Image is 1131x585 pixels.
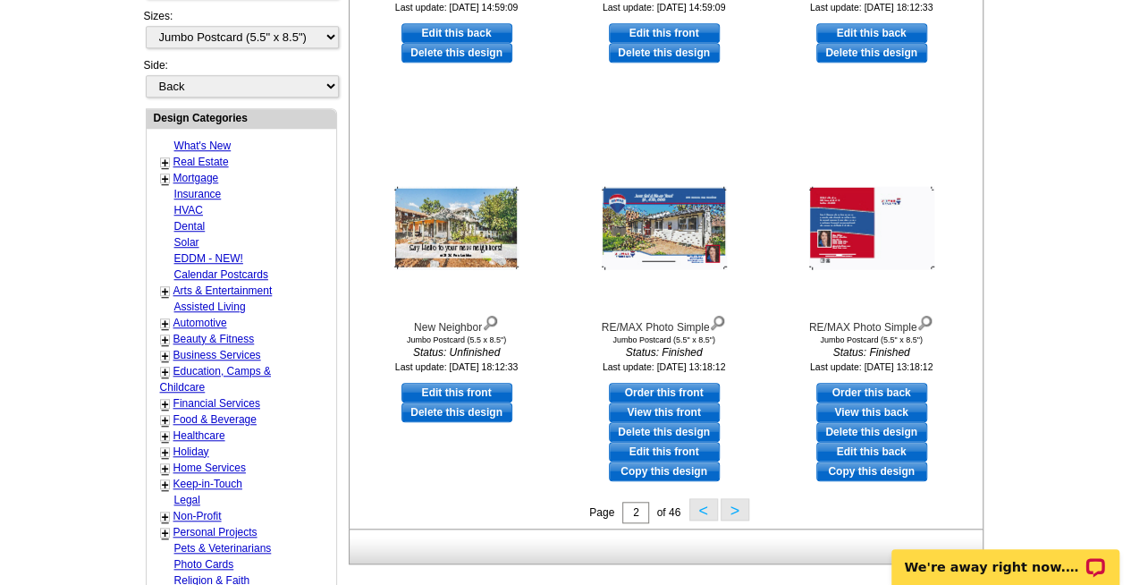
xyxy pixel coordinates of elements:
div: Jumbo Postcard (5.5" x 8.5") [566,335,763,344]
div: Jumbo Postcard (5.5" x 8.5") [773,335,970,344]
span: Page [589,506,614,519]
img: RE/MAX Photo Simple [809,187,934,270]
a: + [162,429,169,444]
a: use this design [401,383,512,403]
a: HVAC [174,204,203,216]
div: Design Categories [147,109,336,126]
a: Insurance [174,188,222,200]
a: View this front [609,403,720,422]
a: What's New [174,140,232,152]
a: + [162,333,169,347]
img: New Neighbor [394,187,519,270]
a: + [162,284,169,299]
a: + [162,526,169,540]
div: RE/MAX Photo Simple [773,311,970,335]
button: > [721,498,749,521]
a: + [162,365,169,379]
a: Personal Projects [173,526,257,538]
a: Delete this design [816,422,927,442]
a: Copy this design [609,462,720,481]
a: View this back [816,403,927,422]
a: Photo Cards [174,558,234,571]
a: Automotive [173,317,227,329]
a: + [162,478,169,492]
small: Last update: [DATE] 13:18:12 [603,361,726,372]
a: Keep-in-Touch [173,478,242,490]
a: use this design [401,23,512,43]
a: use this design [609,383,720,403]
a: Solar [174,236,199,249]
a: edit this design [816,442,927,462]
img: view design details [482,311,499,331]
a: Business Services [173,349,261,361]
a: + [162,413,169,428]
button: < [689,498,718,521]
a: + [162,172,169,186]
img: view design details [709,311,726,331]
a: + [162,317,169,331]
i: Status: Finished [773,344,970,360]
a: use this design [816,383,927,403]
a: Arts & Entertainment [173,284,273,297]
div: Sizes: [144,8,337,57]
a: Mortgage [173,172,219,184]
small: Last update: [DATE] 18:12:33 [395,361,519,372]
a: + [162,462,169,476]
a: + [162,397,169,411]
a: Beauty & Fitness [173,333,255,345]
img: view design details [916,311,933,331]
img: RE/MAX Photo Simple [602,187,727,270]
a: Copy this design [816,462,927,481]
small: Last update: [DATE] 14:59:09 [395,2,519,13]
a: + [162,510,169,524]
iframe: LiveChat chat widget [880,529,1131,585]
div: RE/MAX Photo Simple [566,311,763,335]
div: Side: [144,57,337,99]
a: Dental [174,220,206,233]
a: Home Services [173,462,246,474]
a: Assisted Living [174,301,246,313]
a: Non-Profit [173,510,222,522]
a: use this design [816,23,927,43]
a: Education, Camps & Childcare [160,365,271,394]
a: Holiday [173,445,209,458]
small: Last update: [DATE] 13:18:12 [810,361,933,372]
a: Food & Beverage [173,413,257,426]
div: New Neighbor [359,311,555,335]
i: Status: Unfinished [359,344,555,360]
a: Financial Services [173,397,260,410]
small: Last update: [DATE] 14:59:09 [603,2,726,13]
a: Pets & Veterinarians [174,542,272,555]
a: Calendar Postcards [174,268,268,281]
a: Delete this design [401,43,512,63]
a: + [162,349,169,363]
a: + [162,445,169,460]
a: Delete this design [401,403,512,422]
a: edit this design [609,442,720,462]
a: + [162,156,169,170]
i: Status: Finished [566,344,763,360]
a: Real Estate [173,156,229,168]
a: Delete this design [609,43,720,63]
a: Healthcare [173,429,225,442]
a: Delete this design [816,43,927,63]
a: Legal [174,494,200,506]
a: EDDM - NEW! [174,252,243,265]
a: Delete this design [609,422,720,442]
small: Last update: [DATE] 18:12:33 [810,2,933,13]
span: of 46 [656,506,680,519]
div: Jumbo Postcard (5.5 x 8.5") [359,335,555,344]
a: use this design [609,23,720,43]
